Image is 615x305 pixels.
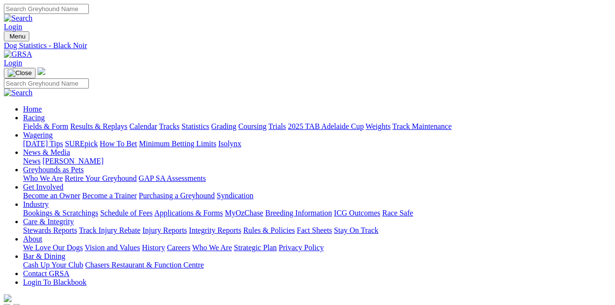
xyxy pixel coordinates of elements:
[23,209,611,217] div: Industry
[279,243,324,252] a: Privacy Policy
[23,140,63,148] a: [DATE] Tips
[23,217,74,226] a: Care & Integrity
[334,226,378,234] a: Stay On Track
[42,157,103,165] a: [PERSON_NAME]
[23,122,68,130] a: Fields & Form
[10,33,25,40] span: Menu
[23,226,77,234] a: Stewards Reports
[23,114,45,122] a: Racing
[4,89,33,97] img: Search
[382,209,413,217] a: Race Safe
[23,157,40,165] a: News
[297,226,332,234] a: Fact Sheets
[167,243,190,252] a: Careers
[70,122,127,130] a: Results & Replays
[139,174,206,182] a: GAP SA Assessments
[234,243,277,252] a: Strategic Plan
[189,226,241,234] a: Integrity Reports
[23,278,86,286] a: Login To Blackbook
[23,269,69,278] a: Contact GRSA
[225,209,263,217] a: MyOzChase
[217,191,253,200] a: Syndication
[23,148,70,156] a: News & Media
[139,140,216,148] a: Minimum Betting Limits
[23,209,98,217] a: Bookings & Scratchings
[4,41,611,50] a: Dog Statistics - Black Noir
[8,69,32,77] img: Close
[218,140,241,148] a: Isolynx
[23,174,63,182] a: Who We Are
[23,200,49,208] a: Industry
[366,122,391,130] a: Weights
[23,157,611,165] div: News & Media
[100,209,152,217] a: Schedule of Fees
[4,23,22,31] a: Login
[142,226,187,234] a: Injury Reports
[23,191,80,200] a: Become an Owner
[393,122,452,130] a: Track Maintenance
[23,243,83,252] a: We Love Our Dogs
[23,261,83,269] a: Cash Up Your Club
[23,261,611,269] div: Bar & Dining
[243,226,295,234] a: Rules & Policies
[37,67,45,75] img: logo-grsa-white.png
[23,183,63,191] a: Get Involved
[23,105,42,113] a: Home
[23,252,65,260] a: Bar & Dining
[211,122,236,130] a: Grading
[288,122,364,130] a: 2025 TAB Adelaide Cup
[4,50,32,59] img: GRSA
[4,68,36,78] button: Toggle navigation
[265,209,332,217] a: Breeding Information
[82,191,137,200] a: Become a Trainer
[23,243,611,252] div: About
[85,243,140,252] a: Vision and Values
[85,261,204,269] a: Chasers Restaurant & Function Centre
[4,14,33,23] img: Search
[23,140,611,148] div: Wagering
[23,131,53,139] a: Wagering
[334,209,380,217] a: ICG Outcomes
[79,226,140,234] a: Track Injury Rebate
[23,235,42,243] a: About
[182,122,209,130] a: Statistics
[23,165,84,174] a: Greyhounds as Pets
[4,31,29,41] button: Toggle navigation
[23,226,611,235] div: Care & Integrity
[65,140,98,148] a: SUREpick
[139,191,215,200] a: Purchasing a Greyhound
[268,122,286,130] a: Trials
[129,122,157,130] a: Calendar
[154,209,223,217] a: Applications & Forms
[4,4,89,14] input: Search
[142,243,165,252] a: History
[238,122,267,130] a: Coursing
[65,174,137,182] a: Retire Your Greyhound
[23,174,611,183] div: Greyhounds as Pets
[192,243,232,252] a: Who We Are
[100,140,137,148] a: How To Bet
[4,294,12,302] img: logo-grsa-white.png
[23,122,611,131] div: Racing
[159,122,180,130] a: Tracks
[23,191,611,200] div: Get Involved
[4,78,89,89] input: Search
[4,59,22,67] a: Login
